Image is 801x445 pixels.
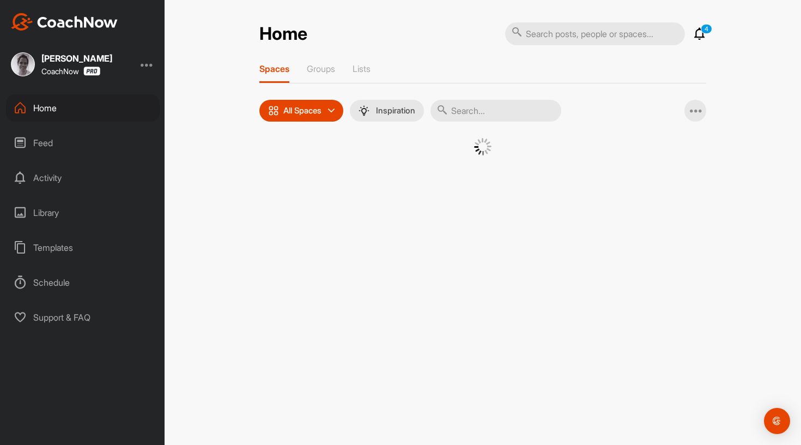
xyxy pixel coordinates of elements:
[283,106,321,115] p: All Spaces
[6,94,160,122] div: Home
[268,105,279,116] img: icon
[376,106,415,115] p: Inspiration
[11,52,35,76] img: square_59452d3baa3585bcb83603fe515fba20.jpg
[41,67,100,76] div: CoachNow
[701,24,712,34] p: 4
[430,100,561,122] input: Search...
[359,105,369,116] img: menuIcon
[11,13,118,31] img: CoachNow
[474,138,491,155] img: G6gVgL6ErOh57ABN0eRmCEwV0I4iEi4d8EwaPGI0tHgoAbU4EAHFLEQAh+QQFCgALACwIAA4AGAASAAAEbHDJSesaOCdk+8xg...
[6,269,160,296] div: Schedule
[505,22,685,45] input: Search posts, people or spaces...
[259,63,289,74] p: Spaces
[6,164,160,191] div: Activity
[6,129,160,157] div: Feed
[307,63,335,74] p: Groups
[6,234,160,261] div: Templates
[41,54,112,63] div: [PERSON_NAME]
[764,408,790,434] div: Open Intercom Messenger
[353,63,371,74] p: Lists
[83,67,100,76] img: CoachNow Pro
[259,23,307,45] h2: Home
[6,304,160,331] div: Support & FAQ
[6,199,160,226] div: Library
